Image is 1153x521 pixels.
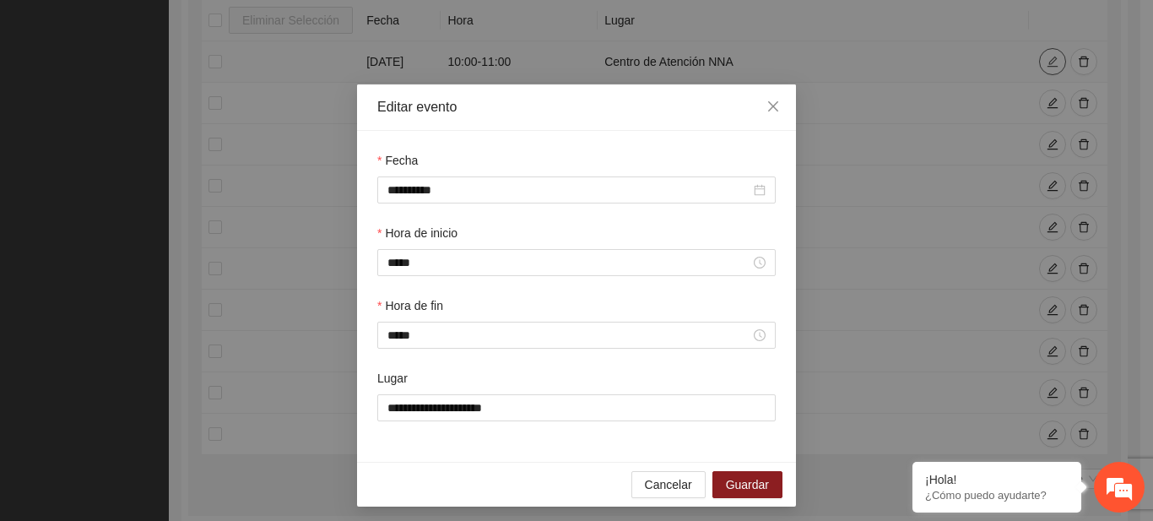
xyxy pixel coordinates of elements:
[645,475,692,494] span: Cancelar
[377,224,457,242] label: Hora de inicio
[377,98,776,117] div: Editar evento
[377,296,443,315] label: Hora de fin
[631,471,706,498] button: Cancelar
[726,475,769,494] span: Guardar
[387,326,750,345] input: Hora de fin
[377,394,776,421] input: Lugar
[88,86,284,108] div: Chatee con nosotros ahora
[277,8,317,49] div: Minimizar ventana de chat en vivo
[750,84,796,130] button: Close
[377,369,408,388] label: Lugar
[387,253,750,272] input: Hora de inicio
[766,100,780,113] span: close
[925,489,1069,502] p: ¿Cómo puedo ayudarte?
[712,471,782,498] button: Guardar
[387,181,750,199] input: Fecha
[98,166,233,337] span: Estamos en línea.
[925,473,1069,486] div: ¡Hola!
[8,344,322,403] textarea: Escriba su mensaje y pulse “Intro”
[377,151,418,170] label: Fecha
